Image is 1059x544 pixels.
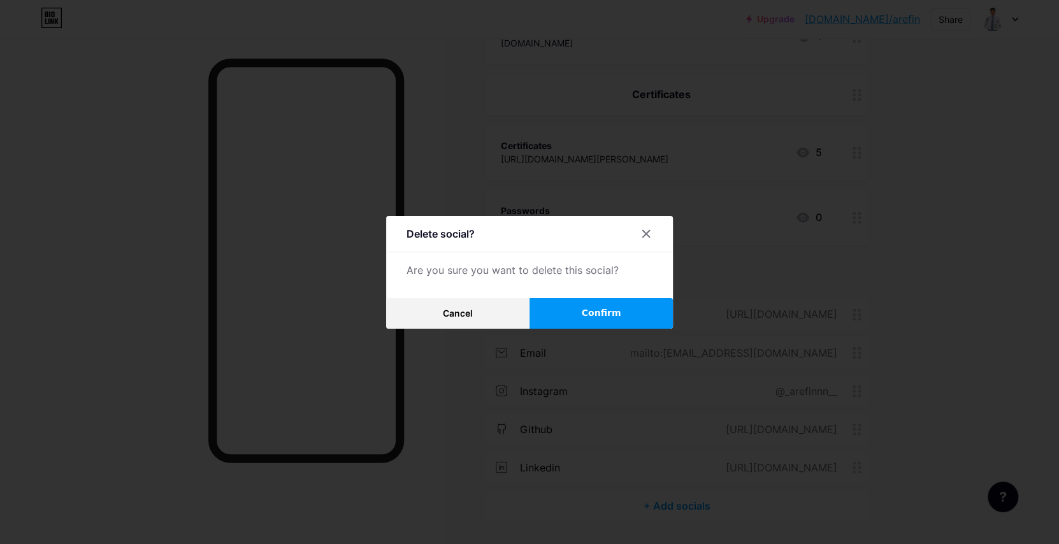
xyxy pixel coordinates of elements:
[582,306,621,320] span: Confirm
[407,262,652,278] div: Are you sure you want to delete this social?
[529,298,673,329] button: Confirm
[443,308,473,319] span: Cancel
[407,226,475,241] div: Delete social?
[386,298,529,329] button: Cancel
